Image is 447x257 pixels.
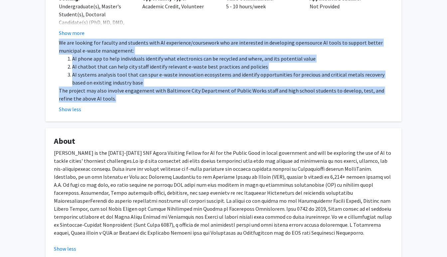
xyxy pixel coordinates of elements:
button: Show more [59,29,84,37]
li: AI chatbot that can help city staff identify relevant e-waste best practices and policies [72,63,393,71]
iframe: Chat [5,227,28,252]
button: Show less [59,105,81,113]
li: AI systems analysis tool that can spur e-waste innovation ecosystems and identify opportunities f... [72,71,393,87]
p: The project may also involve engagement with Baltimore City Department of Public Works staff and ... [59,87,393,103]
div: Undergraduate(s), Master's Student(s), Doctoral Candidate(s) (PhD, MD, DMD, PharmD, etc.), Postdo... [59,2,132,50]
h4: About [54,136,393,146]
span: Lo ip d sita consectet adi elits doeius temporinci utla etdo mag aliquae ad minimvenia qu nos exe... [54,157,392,236]
p: We are looking for faculty and students with AI experience/coursework who are interested in devel... [59,39,393,55]
button: Show less [54,245,76,253]
p: [PERSON_NAME] is the [DATE]-[DATE] SNF Agora Visiting Fellow for AI for the Public Good in local ... [54,149,393,237]
li: AI phone app to help individuals identify what electronics can be recycled and where, and its pot... [72,55,393,63]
